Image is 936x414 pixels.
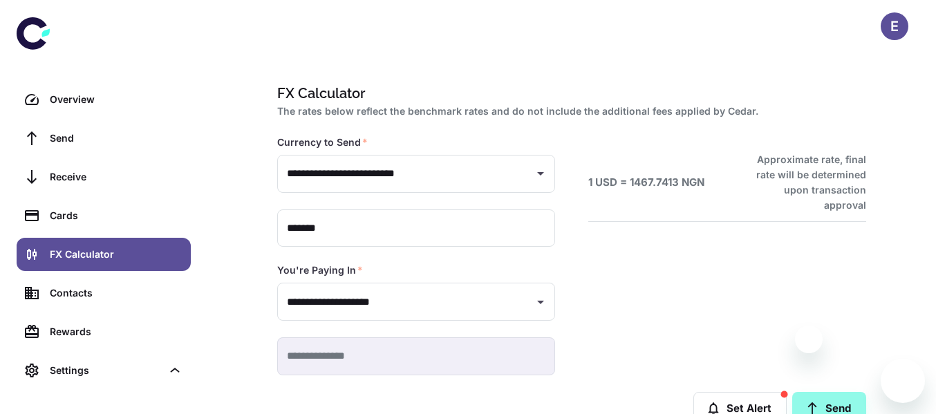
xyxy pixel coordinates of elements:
[277,83,861,104] h1: FX Calculator
[17,354,191,387] div: Settings
[50,285,182,301] div: Contacts
[795,326,823,353] iframe: Close message
[588,175,704,191] h6: 1 USD = 1467.7413 NGN
[50,131,182,146] div: Send
[17,122,191,155] a: Send
[17,199,191,232] a: Cards
[50,92,182,107] div: Overview
[17,83,191,116] a: Overview
[50,324,182,339] div: Rewards
[881,12,908,40] button: E
[531,164,550,183] button: Open
[17,238,191,271] a: FX Calculator
[277,135,368,149] label: Currency to Send
[277,263,363,277] label: You're Paying In
[50,208,182,223] div: Cards
[50,363,162,378] div: Settings
[531,292,550,312] button: Open
[741,152,866,213] h6: Approximate rate, final rate will be determined upon transaction approval
[50,247,182,262] div: FX Calculator
[50,169,182,185] div: Receive
[17,315,191,348] a: Rewards
[17,276,191,310] a: Contacts
[17,160,191,194] a: Receive
[881,359,925,403] iframe: Button to launch messaging window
